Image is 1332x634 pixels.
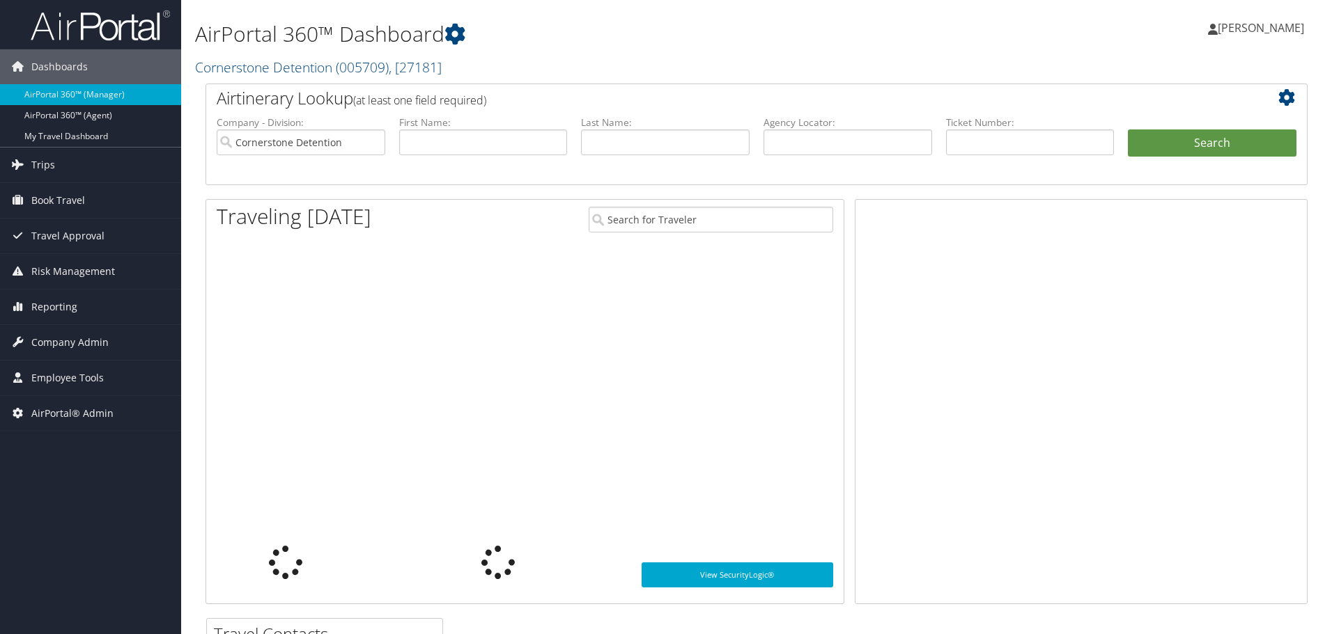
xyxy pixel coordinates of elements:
img: airportal-logo.png [31,9,170,42]
span: [PERSON_NAME] [1218,20,1304,35]
span: Reporting [31,290,77,324]
h1: AirPortal 360™ Dashboard [195,19,944,49]
a: View SecurityLogic® [642,562,833,587]
input: Search for Traveler [589,207,833,232]
span: Travel Approval [31,219,104,253]
span: Risk Management [31,254,115,289]
label: Company - Division: [217,116,385,129]
span: Trips [31,148,55,182]
span: Dashboards [31,49,88,84]
label: Ticket Number: [946,116,1115,129]
h2: Airtinerary Lookup [217,86,1205,110]
button: Search [1128,129,1296,157]
span: Book Travel [31,183,85,218]
span: Company Admin [31,325,109,360]
a: [PERSON_NAME] [1208,7,1318,49]
span: AirPortal® Admin [31,396,114,431]
label: Last Name: [581,116,750,129]
span: (at least one field required) [353,93,486,108]
span: Employee Tools [31,360,104,395]
span: , [ 27181 ] [389,58,442,77]
h1: Traveling [DATE] [217,202,371,231]
label: First Name: [399,116,568,129]
span: ( 005709 ) [336,58,389,77]
a: Cornerstone Detention [195,58,442,77]
label: Agency Locator: [764,116,932,129]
